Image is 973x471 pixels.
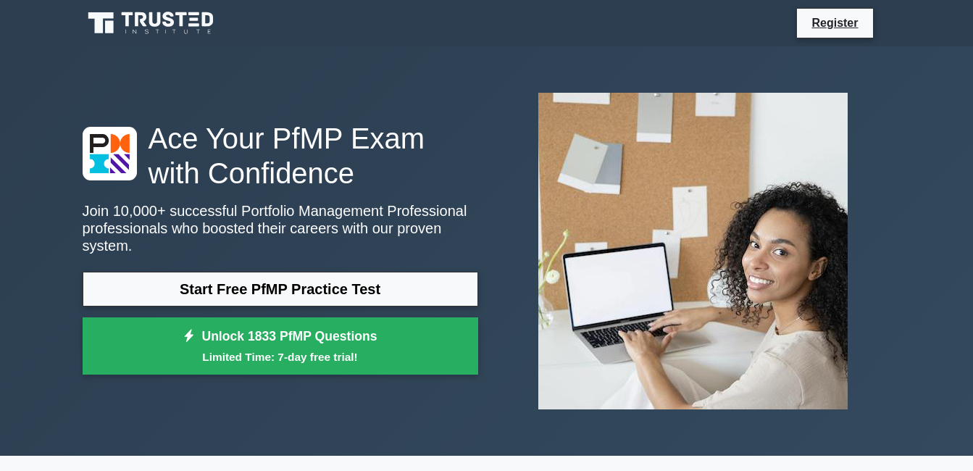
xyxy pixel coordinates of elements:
a: Start Free PfMP Practice Test [83,272,478,307]
small: Limited Time: 7-day free trial! [101,349,460,365]
p: Join 10,000+ successful Portfolio Management Professional professionals who boosted their careers... [83,202,478,254]
a: Unlock 1833 PfMP QuestionsLimited Time: 7-day free trial! [83,317,478,375]
h1: Ace Your PfMP Exam with Confidence [83,121,478,191]
a: Register [803,14,866,32]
